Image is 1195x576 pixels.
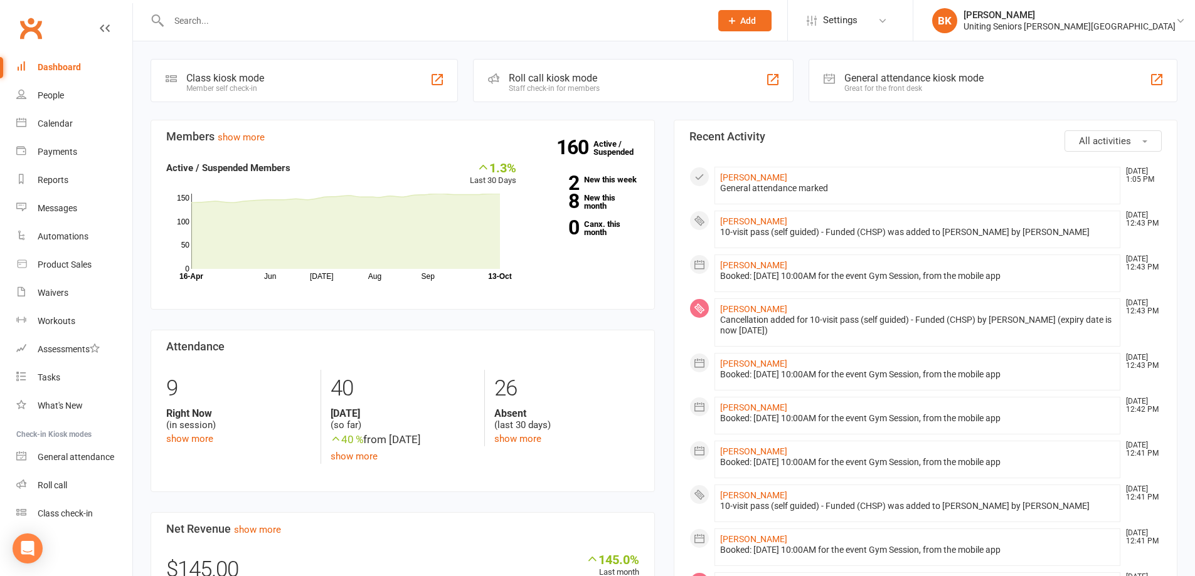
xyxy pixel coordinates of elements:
a: General attendance kiosk mode [16,443,132,471]
div: What's New [38,401,83,411]
div: (last 30 days) [494,407,639,431]
a: Waivers [16,279,132,307]
span: 40 % [331,433,363,446]
div: Uniting Seniors [PERSON_NAME][GEOGRAPHIC_DATA] [964,21,1176,32]
div: Great for the front desk [844,84,984,93]
input: Search... [165,12,702,29]
div: Last 30 Days [470,160,516,187]
time: [DATE] 12:43 PM [1120,299,1161,315]
div: Booked: [DATE] 10:00AM for the event Gym Session, from the mobile app [720,369,1115,380]
time: [DATE] 12:41 PM [1120,529,1161,545]
a: 8New this month [535,194,639,210]
div: Messages [38,203,77,213]
a: show more [234,524,281,535]
a: Assessments [16,335,132,364]
a: [PERSON_NAME] [720,534,787,544]
a: [PERSON_NAME] [720,359,787,369]
div: Reports [38,175,68,185]
div: Waivers [38,288,68,298]
div: 9 [166,370,311,407]
div: 1.3% [470,160,516,174]
a: 0Canx. this month [535,220,639,236]
a: Dashboard [16,53,132,81]
time: [DATE] 12:43 PM [1120,353,1161,370]
strong: [DATE] [331,407,475,419]
div: (in session) [166,407,311,431]
a: [PERSON_NAME] [720,402,787,412]
div: [PERSON_NAME] [964,9,1176,21]
div: Product Sales [38,259,92,270]
h3: Net Revenue [166,523,639,535]
h3: Members [166,130,639,143]
div: from [DATE] [331,431,475,448]
time: [DATE] 1:05 PM [1120,167,1161,184]
a: Tasks [16,364,132,392]
a: [PERSON_NAME] [720,260,787,270]
div: General attendance kiosk mode [844,72,984,84]
strong: 0 [535,218,579,237]
div: 145.0% [586,552,639,566]
div: Payments [38,147,77,157]
div: Dashboard [38,62,81,72]
div: BK [932,8,957,33]
a: show more [218,132,265,143]
a: Reports [16,166,132,194]
a: [PERSON_NAME] [720,216,787,226]
a: Class kiosk mode [16,500,132,528]
div: People [38,90,64,100]
div: Cancellation added for 10-visit pass (self guided) - Funded (CHSP) by [PERSON_NAME] (expiry date ... [720,315,1115,336]
a: Payments [16,138,132,166]
div: Workouts [38,316,75,326]
div: Member self check-in [186,84,264,93]
a: [PERSON_NAME] [720,172,787,182]
strong: 8 [535,192,579,211]
a: What's New [16,392,132,420]
div: Booked: [DATE] 10:00AM for the event Gym Session, from the mobile app [720,457,1115,468]
a: 2New this week [535,175,639,184]
div: Tasks [38,372,60,382]
div: (so far) [331,407,475,431]
button: Add [718,10,772,31]
div: Roll call [38,480,67,490]
a: show more [331,451,378,462]
div: Booked: [DATE] 10:00AM for the event Gym Session, from the mobile app [720,271,1115,281]
h3: Attendance [166,340,639,353]
strong: 2 [535,174,579,192]
a: Clubworx [15,13,46,44]
a: Workouts [16,307,132,335]
strong: Active / Suspended Members [166,162,290,174]
h3: Recent Activity [689,130,1162,143]
div: Booked: [DATE] 10:00AM for the event Gym Session, from the mobile app [720,413,1115,424]
a: People [16,81,132,110]
a: Roll call [16,471,132,500]
time: [DATE] 12:43 PM [1120,211,1161,228]
time: [DATE] 12:43 PM [1120,255,1161,271]
div: Roll call kiosk mode [509,72,600,84]
a: show more [166,433,213,444]
a: 160Active / Suspended [593,130,649,165]
div: Automations [38,231,88,241]
a: show more [494,433,541,444]
div: Class kiosk mode [186,72,264,84]
time: [DATE] 12:41 PM [1120,485,1161,501]
a: Messages [16,194,132,223]
div: Calendar [38,118,73,128]
span: Add [740,16,756,26]
div: Booked: [DATE] 10:00AM for the event Gym Session, from the mobile app [720,545,1115,555]
a: Product Sales [16,251,132,279]
a: [PERSON_NAME] [720,446,787,456]
strong: Right Now [166,407,311,419]
strong: 160 [556,138,593,157]
div: Class check-in [38,508,93,518]
span: All activities [1079,135,1131,147]
a: Automations [16,223,132,251]
a: [PERSON_NAME] [720,490,787,500]
button: All activities [1065,130,1162,152]
strong: Absent [494,407,639,419]
div: General attendance marked [720,183,1115,194]
div: Staff check-in for members [509,84,600,93]
a: [PERSON_NAME] [720,304,787,314]
time: [DATE] 12:41 PM [1120,441,1161,458]
span: Settings [823,6,858,34]
div: 40 [331,370,475,407]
